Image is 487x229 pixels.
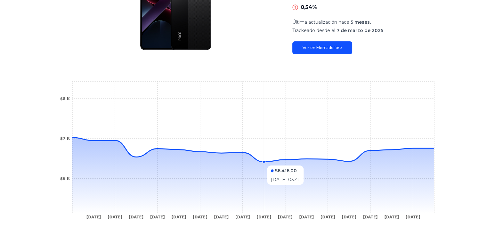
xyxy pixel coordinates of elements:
tspan: $7 K [60,136,70,141]
tspan: $6 K [60,176,70,181]
font: 5 meses. [351,19,371,25]
tspan: [DATE] [405,215,420,219]
tspan: [DATE] [320,215,335,219]
a: Ver en Mercadolibre [292,41,352,54]
tspan: [DATE] [235,215,250,219]
tspan: [DATE] [214,215,229,219]
tspan: [DATE] [363,215,377,219]
tspan: [DATE] [129,215,143,219]
tspan: [DATE] [299,215,314,219]
tspan: [DATE] [384,215,399,219]
tspan: [DATE] [171,215,186,219]
font: Ver en Mercadolibre [303,45,342,50]
tspan: [DATE] [150,215,165,219]
tspan: $8 K [60,97,70,101]
font: Trackeado desde el [292,28,335,33]
tspan: [DATE] [108,215,122,219]
tspan: [DATE] [86,215,101,219]
tspan: [DATE] [192,215,207,219]
tspan: [DATE] [256,215,271,219]
tspan: [DATE] [342,215,356,219]
tspan: [DATE] [278,215,292,219]
font: Última actualización hace [292,19,349,25]
font: 7 de marzo de 2025 [337,28,383,33]
font: 0,54% [301,4,317,10]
